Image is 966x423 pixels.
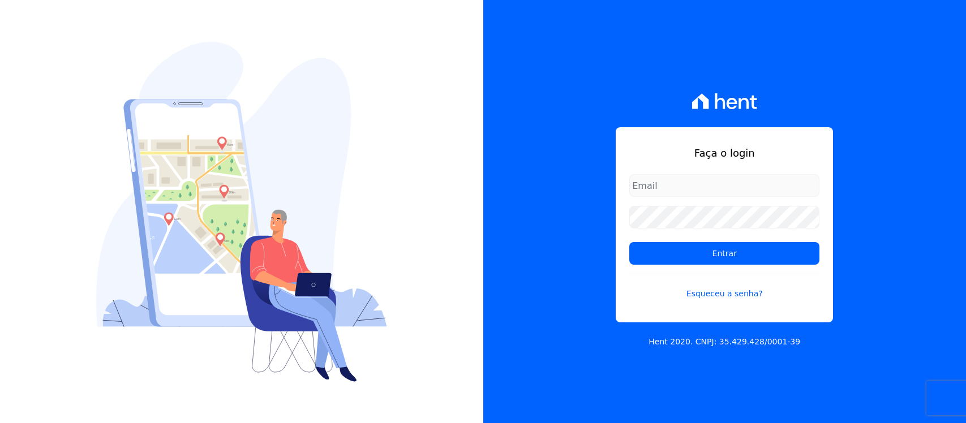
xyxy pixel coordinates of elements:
input: Entrar [629,242,819,265]
input: Email [629,174,819,197]
h1: Faça o login [629,145,819,161]
p: Hent 2020. CNPJ: 35.429.428/0001-39 [649,336,800,348]
a: Esqueceu a senha? [629,274,819,300]
img: Login [96,42,387,382]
